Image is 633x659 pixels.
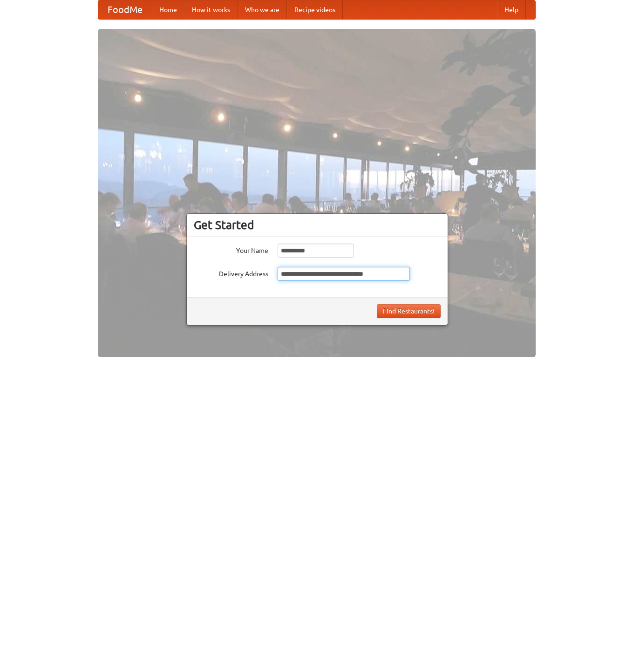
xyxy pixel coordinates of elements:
a: Recipe videos [287,0,343,19]
label: Delivery Address [194,267,268,279]
button: Find Restaurants! [377,304,441,318]
h3: Get Started [194,218,441,232]
a: How it works [184,0,238,19]
a: Who we are [238,0,287,19]
a: Home [152,0,184,19]
label: Your Name [194,244,268,255]
a: Help [497,0,526,19]
a: FoodMe [98,0,152,19]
